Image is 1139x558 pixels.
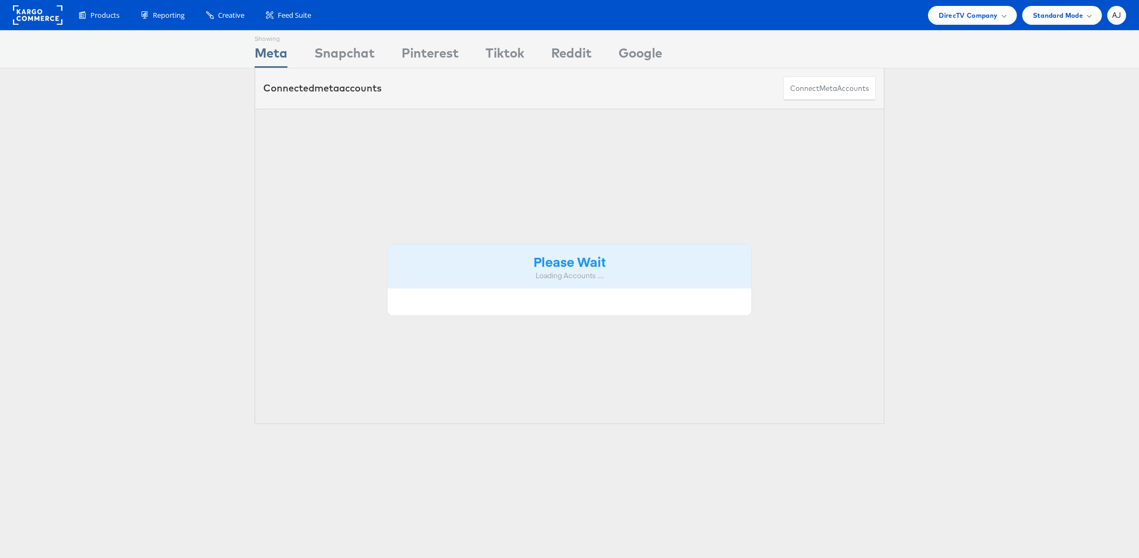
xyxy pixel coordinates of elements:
[1033,10,1083,21] span: Standard Mode
[153,10,185,20] span: Reporting
[218,10,244,20] span: Creative
[263,81,382,95] div: Connected accounts
[255,31,287,44] div: Showing
[402,44,459,68] div: Pinterest
[819,83,837,94] span: meta
[255,44,287,68] div: Meta
[533,252,606,270] strong: Please Wait
[551,44,592,68] div: Reddit
[618,44,662,68] div: Google
[314,82,339,94] span: meta
[314,44,375,68] div: Snapchat
[396,271,743,281] div: Loading Accounts ....
[486,44,524,68] div: Tiktok
[939,10,997,21] span: DirecTV Company
[90,10,119,20] span: Products
[1112,12,1121,19] span: AJ
[783,76,876,101] button: ConnectmetaAccounts
[278,10,311,20] span: Feed Suite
